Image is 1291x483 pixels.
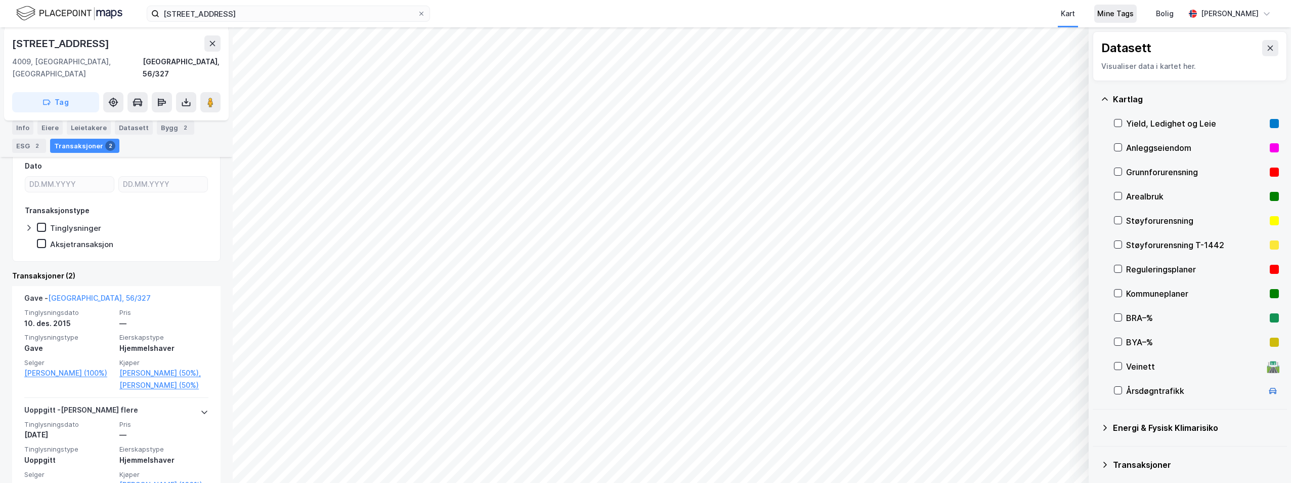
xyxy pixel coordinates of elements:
[24,470,113,479] span: Selger
[37,120,63,135] div: Eiere
[1101,40,1151,56] div: Datasett
[32,141,42,151] div: 2
[16,5,122,22] img: logo.f888ab2527a4732fd821a326f86c7f29.svg
[1126,166,1266,178] div: Grunnforurensning
[12,56,143,80] div: 4009, [GEOGRAPHIC_DATA], [GEOGRAPHIC_DATA]
[12,92,99,112] button: Tag
[1240,434,1291,483] div: Kontrollprogram for chat
[119,454,208,466] div: Hjemmelshaver
[119,333,208,342] span: Eierskapstype
[1126,190,1266,203] div: Arealbruk
[25,177,114,192] input: DD.MM.YYYY
[1126,117,1266,130] div: Yield, Ledighet og Leie
[48,294,151,302] a: [GEOGRAPHIC_DATA], 56/327
[1126,263,1266,275] div: Reguleringsplaner
[24,420,113,429] span: Tinglysningsdato
[1113,422,1279,434] div: Energi & Fysisk Klimarisiko
[1266,360,1280,373] div: 🛣️
[119,429,208,441] div: —
[1126,142,1266,154] div: Anleggseiendom
[119,342,208,354] div: Hjemmelshaver
[1126,385,1263,397] div: Årsdøgntrafikk
[24,342,113,354] div: Gave
[1126,288,1266,300] div: Kommuneplaner
[119,308,208,317] span: Pris
[24,404,138,420] div: Uoppgitt - [PERSON_NAME] flere
[1101,60,1278,72] div: Visualiser data i kartet her.
[1156,8,1174,20] div: Bolig
[12,35,111,52] div: [STREET_ADDRESS]
[1061,8,1075,20] div: Kart
[119,445,208,454] span: Eierskapstype
[24,454,113,466] div: Uoppgitt
[50,139,119,153] div: Transaksjoner
[1113,459,1279,471] div: Transaksjoner
[50,239,113,249] div: Aksjetransaksjon
[119,379,208,391] a: [PERSON_NAME] (50%)
[24,308,113,317] span: Tinglysningsdato
[1126,215,1266,227] div: Støyforurensning
[119,367,208,379] a: [PERSON_NAME] (50%),
[1126,360,1263,373] div: Veinett
[24,292,151,308] div: Gave -
[1126,336,1266,348] div: BYA–%
[24,333,113,342] span: Tinglysningstype
[119,420,208,429] span: Pris
[50,223,101,233] div: Tinglysninger
[1113,93,1279,105] div: Kartlag
[24,317,113,330] div: 10. des. 2015
[12,139,46,153] div: ESG
[24,429,113,441] div: [DATE]
[67,120,111,135] div: Leietakere
[25,160,42,172] div: Dato
[12,120,33,135] div: Info
[180,123,190,133] div: 2
[12,270,221,282] div: Transaksjoner (2)
[1126,239,1266,251] div: Støyforurensning T-1442
[119,358,208,367] span: Kjøper
[105,141,115,151] div: 2
[1126,312,1266,324] div: BRA–%
[24,445,113,454] span: Tinglysningstype
[119,317,208,330] div: —
[1201,8,1259,20] div: [PERSON_NAME]
[157,120,194,135] div: Bygg
[1097,8,1134,20] div: Mine Tags
[119,177,207,192] input: DD.MM.YYYY
[115,120,153,135] div: Datasett
[24,367,113,379] a: [PERSON_NAME] (100%)
[24,358,113,367] span: Selger
[25,205,90,217] div: Transaksjonstype
[159,6,417,21] input: Søk på adresse, matrikkel, gårdeiere, leietakere eller personer
[119,470,208,479] span: Kjøper
[1240,434,1291,483] iframe: Chat Widget
[143,56,221,80] div: [GEOGRAPHIC_DATA], 56/327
